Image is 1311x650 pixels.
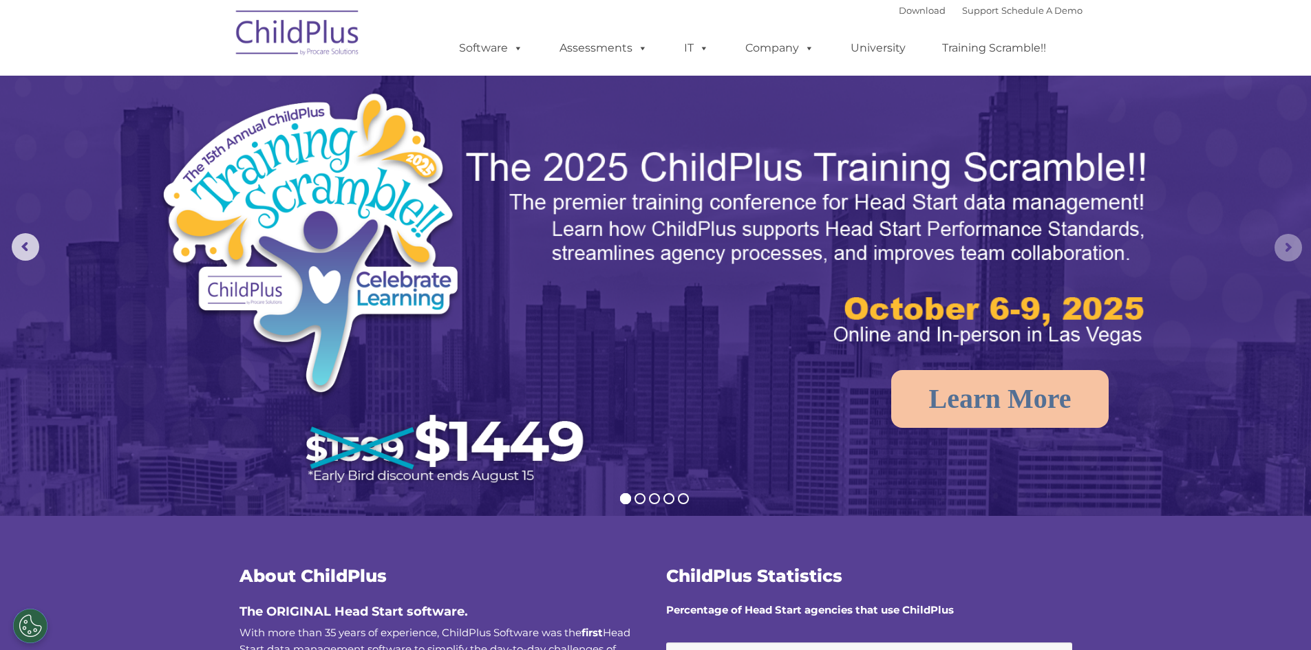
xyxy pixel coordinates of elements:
[239,565,387,586] span: About ChildPlus
[666,565,842,586] span: ChildPlus Statistics
[962,5,999,16] a: Support
[1001,5,1083,16] a: Schedule A Demo
[670,34,723,62] a: IT
[837,34,919,62] a: University
[229,1,367,69] img: ChildPlus by Procare Solutions
[1086,501,1311,650] iframe: Chat Widget
[239,604,468,619] span: The ORIGINAL Head Start software.
[899,5,1083,16] font: |
[13,609,47,643] button: Cookies Settings
[732,34,828,62] a: Company
[582,626,603,639] b: first
[445,34,537,62] a: Software
[666,603,954,616] strong: Percentage of Head Start agencies that use ChildPlus
[928,34,1060,62] a: Training Scramble!!
[899,5,946,16] a: Download
[546,34,661,62] a: Assessments
[891,370,1109,428] a: Learn More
